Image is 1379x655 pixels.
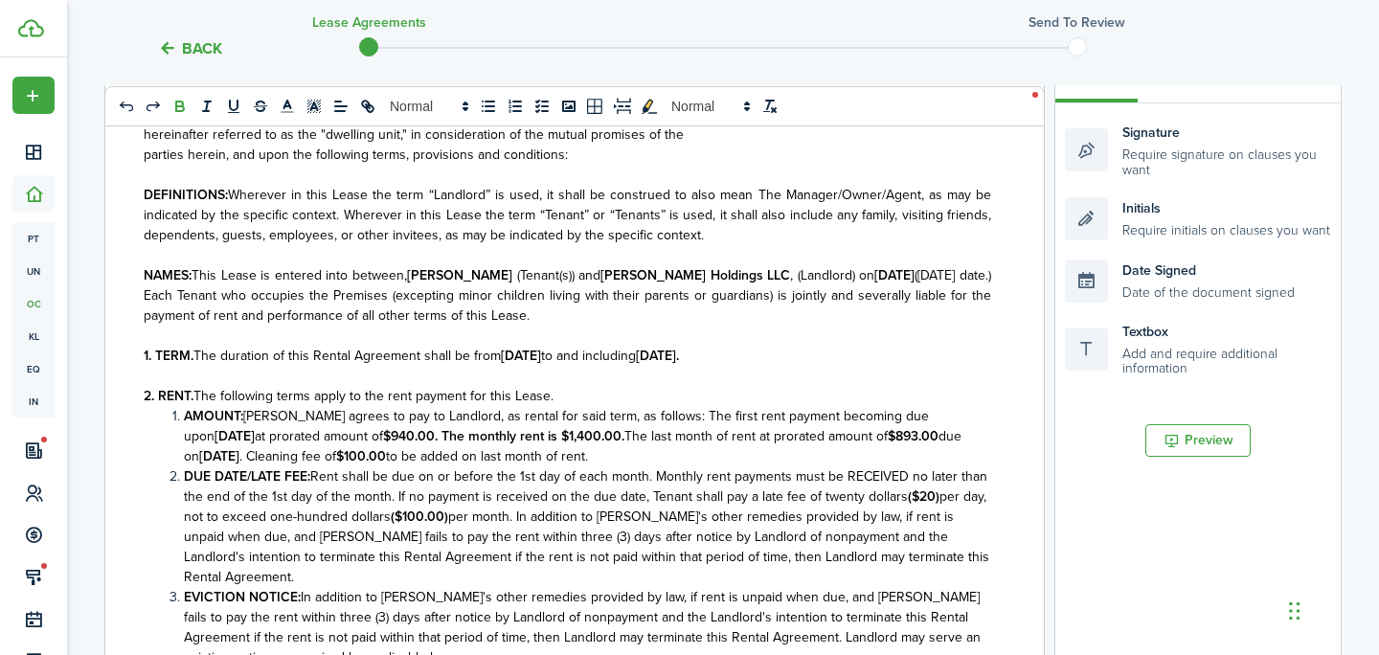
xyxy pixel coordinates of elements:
[407,265,512,285] strong: [PERSON_NAME]
[908,486,939,507] strong: ($20)
[12,255,55,287] a: un
[184,406,929,446] span: [PERSON_NAME] agrees to pay to Landlord, as rental for said term, as follows: The first rent paym...
[184,466,310,486] strong: DUE DATE/LATE FEE:
[12,352,55,385] a: eq
[582,95,609,118] button: table-better
[184,406,243,426] strong: AMOUNT:
[184,587,301,607] strong: EVICTION NOTICE:
[386,446,588,466] span: to be added on last month of rent.
[12,287,55,320] a: oc
[502,95,529,118] button: list: ordered
[140,95,167,118] button: redo: redo
[1283,563,1379,655] iframe: Chat Widget
[624,426,888,446] span: The last month of rent at prorated amount of
[193,346,501,366] span: The duration of this Rental Agreement shall be from
[158,38,222,58] button: Back
[193,95,220,118] button: italic
[12,222,55,255] a: pt
[184,446,199,466] span: on
[12,77,55,114] button: Open menu
[220,95,247,118] button: underline
[144,346,193,366] strong: 1. TERM.
[144,386,193,406] strong: 2. RENT.
[609,95,636,118] button: pageBreak
[144,265,192,285] strong: NAMES:
[246,446,336,466] span: Cleaning fee of
[18,19,44,37] img: TenantCloud
[757,95,783,118] button: clean
[383,426,438,446] strong: $940.00.
[391,507,448,527] strong: ($100.00)
[1145,424,1251,457] button: Preview
[636,95,663,118] button: toggleMarkYellow: markYellow
[184,507,989,587] span: per month. In addition to [PERSON_NAME]'s other remedies provided by law, if rent is unpaid when ...
[167,95,193,118] button: bold
[555,95,582,118] button: image
[144,185,991,245] span: Wherever in this Lease the term “Landlord” is used, it shall be construed to also mean The Manage...
[247,95,274,118] button: strike
[215,426,255,446] strong: [DATE]
[144,145,568,165] span: parties herein, and upon the following terms, provisions and conditions:
[312,12,426,33] h3: Lease Agreements
[517,265,601,285] span: (Tenant(s)) and
[441,426,624,446] strong: The monthly rent is $1,400.00.
[790,265,874,285] span: , (Landlord) on
[874,265,915,285] strong: [DATE]
[354,95,381,118] button: link
[144,124,684,145] span: hereinafter referred to as the "dwelling unit," in consideration of the mutual promises of the
[184,466,987,507] span: Rent shall be due on or before the 1st day of each month. Monthly rent payments must be RECEIVED ...
[255,426,383,446] span: at prorated amount of
[938,426,961,446] span: due
[541,346,636,366] span: to and including
[600,265,790,285] strong: [PERSON_NAME] Holdings LLC
[144,265,991,326] span: ([DATE] date.) Each Tenant who occupies the Premises (excepting minor children living with their ...
[1289,582,1300,640] div: Drag
[12,320,55,352] a: kl
[239,446,242,466] span: .
[199,446,239,466] strong: [DATE]
[144,185,228,205] strong: DEFINITIONS:
[636,346,679,366] strong: [DATE].
[475,95,502,118] button: list: bullet
[501,346,541,366] strong: [DATE]
[1029,12,1125,33] h3: Send to review
[12,385,55,418] a: in
[193,386,554,406] span: The following terms apply to the rent payment for this Lease.
[113,95,140,118] button: undo: undo
[529,95,555,118] button: list: check
[336,446,386,466] strong: $100.00
[184,486,986,527] span: per day, not to exceed one-hundred dollars
[192,265,407,285] span: This Lease is entered into between,
[888,426,938,446] strong: $893.00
